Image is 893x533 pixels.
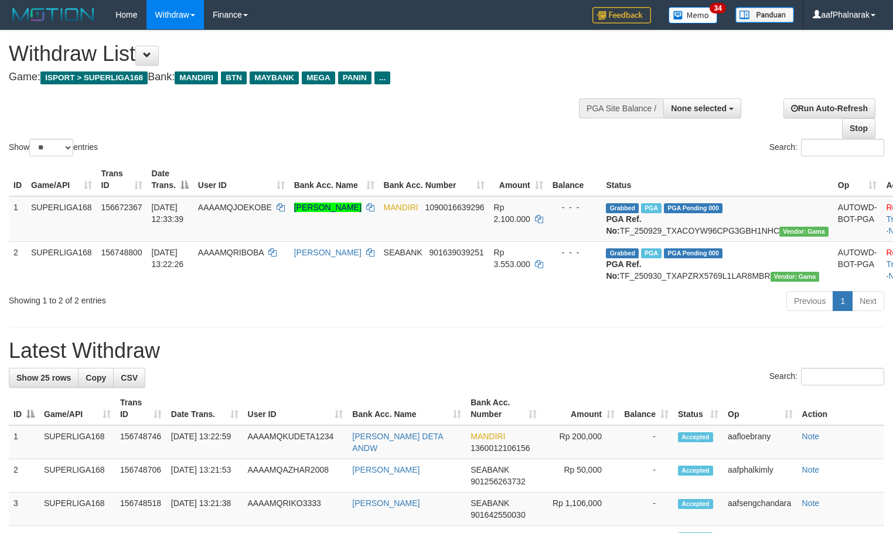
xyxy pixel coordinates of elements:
span: MANDIRI [471,432,505,441]
td: SUPERLIGA168 [26,196,97,242]
th: User ID: activate to sort column ascending [243,392,348,425]
td: 1 [9,425,39,459]
th: Amount: activate to sort column ascending [489,163,548,196]
div: - - - [553,201,597,213]
span: Rp 2.100.000 [494,203,530,224]
span: AAAAMQJOEKOBE [198,203,272,212]
td: AAAAMQKUDETA1234 [243,425,348,459]
th: Game/API: activate to sort column ascending [39,392,115,425]
b: PGA Ref. No: [606,259,641,281]
a: Run Auto-Refresh [783,98,875,118]
span: Copy 1360012106156 to clipboard [471,443,530,453]
span: 34 [710,3,725,13]
img: panduan.png [735,7,794,23]
td: AUTOWD-BOT-PGA [833,196,882,242]
th: ID [9,163,26,196]
th: Bank Acc. Name: activate to sort column ascending [347,392,466,425]
span: SEABANK [471,465,509,474]
span: CSV [121,373,138,382]
a: [PERSON_NAME] [294,248,362,257]
a: Note [802,465,820,474]
td: 156748518 [115,493,166,526]
span: Vendor URL: https://trx31.1velocity.biz [771,272,820,282]
th: Trans ID: activate to sort column ascending [115,392,166,425]
th: Balance: activate to sort column ascending [619,392,673,425]
label: Search: [769,139,884,156]
span: [DATE] 13:22:26 [152,248,184,269]
h1: Withdraw List [9,42,584,66]
td: aafloebrany [723,425,797,459]
a: Next [852,291,884,311]
span: 156748800 [101,248,142,257]
span: MEGA [302,71,335,84]
th: Action [797,392,884,425]
span: Marked by aafsengchandara [641,203,662,213]
a: Previous [786,291,833,311]
span: Copy 901642550030 to clipboard [471,510,525,520]
td: 1 [9,196,26,242]
a: [PERSON_NAME] DETA ANDW [352,432,443,453]
td: - [619,459,673,493]
span: Accepted [678,432,713,442]
a: Copy [78,368,114,388]
th: Game/API: activate to sort column ascending [26,163,97,196]
input: Search: [801,368,884,385]
td: 3 [9,493,39,526]
a: CSV [113,368,145,388]
a: Note [802,432,820,441]
td: 156748706 [115,459,166,493]
th: Balance [548,163,602,196]
td: AAAAMQAZHAR2008 [243,459,348,493]
td: SUPERLIGA168 [39,493,115,526]
td: Rp 1,106,000 [541,493,619,526]
span: ISPORT > SUPERLIGA168 [40,71,148,84]
label: Show entries [9,139,98,156]
span: PGA Pending [664,203,722,213]
td: AAAAMQRIKO3333 [243,493,348,526]
span: None selected [671,104,727,113]
a: 1 [833,291,853,311]
span: Accepted [678,466,713,476]
span: MANDIRI [384,203,418,212]
span: ... [374,71,390,84]
th: User ID: activate to sort column ascending [193,163,289,196]
th: Bank Acc. Name: activate to sort column ascending [289,163,379,196]
img: Feedback.jpg [592,7,651,23]
a: [PERSON_NAME] [352,498,420,508]
td: Rp 50,000 [541,459,619,493]
span: Show 25 rows [16,373,71,382]
a: Stop [842,118,875,138]
th: ID: activate to sort column descending [9,392,39,425]
a: [PERSON_NAME] [352,465,420,474]
img: MOTION_logo.png [9,6,98,23]
div: Showing 1 to 2 of 2 entries [9,290,363,306]
td: TF_250929_TXACOYW96CPG3GBH1NHC [601,196,833,242]
span: [DATE] 12:33:39 [152,203,184,224]
h1: Latest Withdraw [9,339,884,363]
span: 156672367 [101,203,142,212]
span: SEABANK [384,248,422,257]
td: aafsengchandara [723,493,797,526]
span: MANDIRI [175,71,218,84]
a: Note [802,498,820,508]
a: Show 25 rows [9,368,79,388]
td: AUTOWD-BOT-PGA [833,241,882,286]
span: Copy 901256263732 to clipboard [471,477,525,486]
td: aafphalkimly [723,459,797,493]
td: - [619,493,673,526]
th: Date Trans.: activate to sort column descending [147,163,193,196]
td: 2 [9,459,39,493]
td: SUPERLIGA168 [39,459,115,493]
td: [DATE] 13:21:53 [166,459,243,493]
span: BTN [221,71,247,84]
label: Search: [769,368,884,385]
input: Search: [801,139,884,156]
td: [DATE] 13:22:59 [166,425,243,459]
select: Showentries [29,139,73,156]
span: PANIN [338,71,371,84]
img: Button%20Memo.svg [669,7,718,23]
div: - - - [553,247,597,258]
span: AAAAMQRIBOBA [198,248,264,257]
span: MAYBANK [250,71,299,84]
td: SUPERLIGA168 [26,241,97,286]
